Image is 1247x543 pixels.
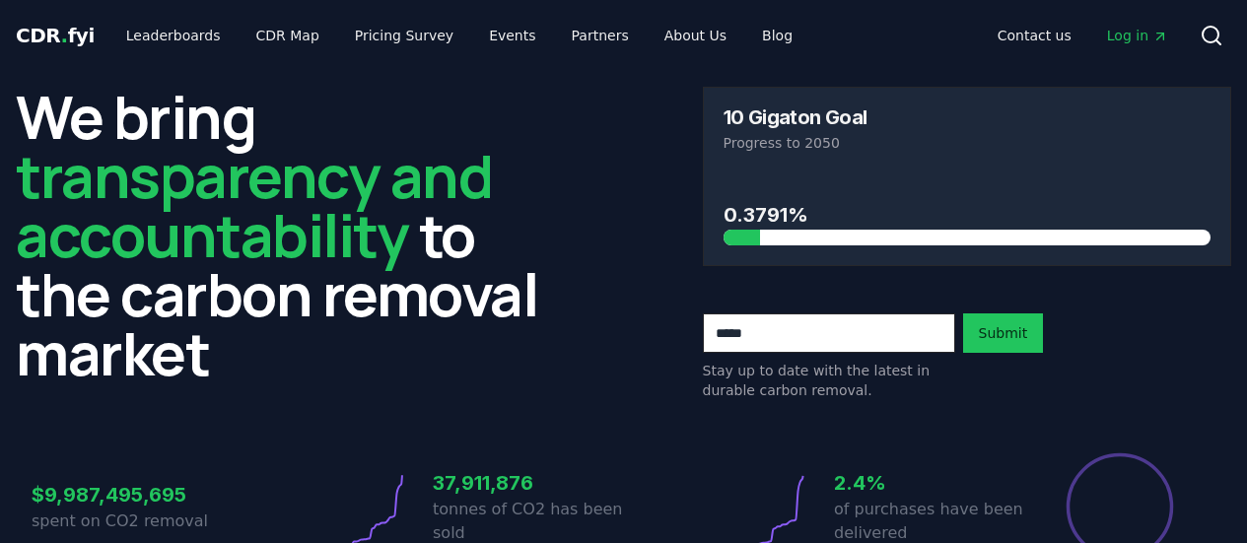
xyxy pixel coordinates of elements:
[16,22,95,49] a: CDR.fyi
[110,18,808,53] nav: Main
[724,107,867,127] h3: 10 Gigaton Goal
[32,509,223,533] p: spent on CO2 removal
[16,87,545,382] h2: We bring to the carbon removal market
[963,313,1044,353] button: Submit
[703,361,955,400] p: Stay up to date with the latest in durable carbon removal.
[834,468,1025,498] h3: 2.4%
[16,24,95,47] span: CDR fyi
[649,18,742,53] a: About Us
[241,18,335,53] a: CDR Map
[1107,26,1168,45] span: Log in
[746,18,808,53] a: Blog
[982,18,1184,53] nav: Main
[433,468,624,498] h3: 37,911,876
[16,135,492,275] span: transparency and accountability
[556,18,645,53] a: Partners
[724,200,1212,230] h3: 0.3791%
[61,24,68,47] span: .
[339,18,469,53] a: Pricing Survey
[32,480,223,509] h3: $9,987,495,695
[110,18,237,53] a: Leaderboards
[473,18,551,53] a: Events
[724,133,1212,153] p: Progress to 2050
[982,18,1087,53] a: Contact us
[1091,18,1184,53] a: Log in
